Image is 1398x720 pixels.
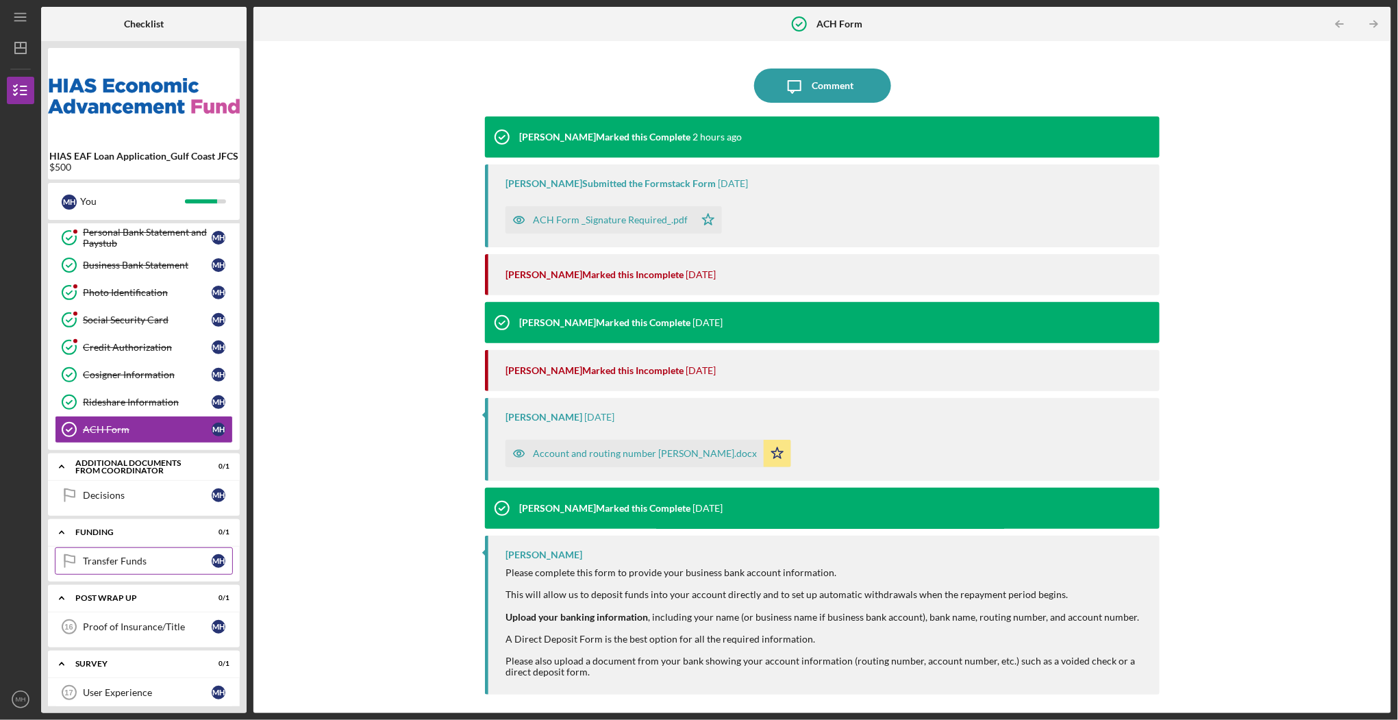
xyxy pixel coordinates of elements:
[505,412,582,423] div: [PERSON_NAME]
[505,206,722,234] button: ACH Form _Signature Required_.pdf
[505,440,791,467] button: Account and routing number [PERSON_NAME].docx
[83,260,212,271] div: Business Bank Statement
[83,556,212,567] div: Transfer Funds
[692,132,742,142] time: 2025-08-26 19:45
[212,395,225,409] div: M H
[83,342,212,353] div: Credit Authorization
[212,368,225,382] div: M H
[83,227,212,249] div: Personal Bank Statement and Paystub
[212,340,225,354] div: M H
[16,696,26,704] text: MH
[205,462,229,471] div: 0 / 1
[519,132,690,142] div: [PERSON_NAME] Marked this Complete
[62,195,77,210] div: M H
[505,365,684,376] div: [PERSON_NAME] Marked this Incomplete
[83,287,212,298] div: Photo Identification
[812,69,853,103] div: Comment
[505,178,716,189] div: [PERSON_NAME] Submitted the Formstack Form
[505,269,684,280] div: [PERSON_NAME] Marked this Incomplete
[205,660,229,668] div: 0 / 1
[212,686,225,699] div: M H
[83,314,212,325] div: Social Security Card
[519,503,690,514] div: [PERSON_NAME] Marked this Complete
[7,686,34,713] button: MH
[80,190,185,213] div: You
[212,231,225,245] div: M H
[212,313,225,327] div: M H
[83,687,212,698] div: User Experience
[55,547,233,575] a: Transfer FundsMH
[686,269,716,280] time: 2025-08-25 19:12
[718,178,748,189] time: 2025-08-25 19:33
[64,623,73,631] tspan: 16
[55,251,233,279] a: Business Bank StatementMH
[692,317,723,328] time: 2025-08-25 18:36
[505,549,582,560] div: [PERSON_NAME]
[533,448,757,459] div: Account and routing number [PERSON_NAME].docx
[49,151,238,162] b: HIAS EAF Loan Application_Gulf Coast JFCS
[48,55,240,137] img: Product logo
[55,224,233,251] a: Personal Bank Statement and PaystubMH
[55,334,233,361] a: Credit AuthorizationMH
[124,18,164,29] b: Checklist
[584,412,614,423] time: 2025-08-25 18:15
[55,306,233,334] a: Social Security CardMH
[816,18,862,29] b: ACH Form
[505,656,1146,678] div: Please also upload a document from your bank showing your account information (routing number, ac...
[55,679,233,706] a: 17User ExperienceMH
[64,688,73,697] tspan: 17
[55,279,233,306] a: Photo IdentificationMH
[75,528,195,536] div: Funding
[754,69,891,103] button: Comment
[533,214,688,225] div: ACH Form _Signature Required_.pdf
[75,594,195,602] div: Post Wrap Up
[212,554,225,568] div: M H
[75,459,195,475] div: Additional Documents from Coordinator
[83,397,212,408] div: Rideshare Information
[75,660,195,668] div: Survey
[519,317,690,328] div: [PERSON_NAME] Marked this Complete
[505,567,1146,645] div: Please complete this form to provide your business bank account information. This will allow us t...
[212,258,225,272] div: M H
[55,416,233,443] a: ACH FormMH
[205,528,229,536] div: 0 / 1
[205,594,229,602] div: 0 / 1
[505,611,648,623] strong: Upload your banking information
[49,162,238,173] div: $500
[55,613,233,641] a: 16Proof of Insurance/TitleMH
[212,423,225,436] div: M H
[212,620,225,634] div: M H
[55,482,233,509] a: DecisionsMH
[83,490,212,501] div: Decisions
[212,488,225,502] div: M H
[692,503,723,514] time: 2025-08-25 18:11
[83,621,212,632] div: Proof of Insurance/Title
[686,365,716,376] time: 2025-08-25 18:33
[83,369,212,380] div: Cosigner Information
[55,361,233,388] a: Cosigner InformationMH
[83,424,212,435] div: ACH Form
[55,388,233,416] a: Rideshare InformationMH
[212,286,225,299] div: M H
